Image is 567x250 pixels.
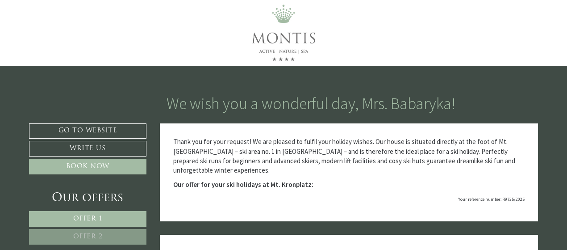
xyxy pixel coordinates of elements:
a: Book now [29,159,146,174]
a: Go to website [29,123,146,139]
a: Write us [29,141,146,157]
span: Offer 1 [73,216,103,222]
div: Our offers [29,190,146,207]
span: Your reference number: R9735/2025 [458,196,525,202]
span: Offer 2 [73,233,103,240]
strong: Our offer for your ski holidays at Mt. Kronplatz: [173,180,313,189]
h1: We wish you a wonderful day, Mrs. Babaryka! [167,95,455,113]
p: Thank you for your request! We are pleased to fulfil your holiday wishes. Our house is situated d... [173,137,525,175]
